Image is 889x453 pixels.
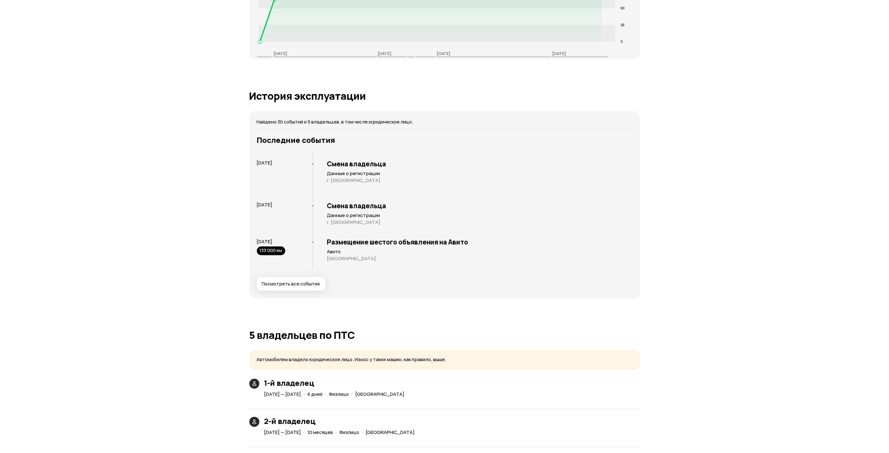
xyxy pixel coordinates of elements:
span: · [304,389,305,399]
p: Автомобилем владело юридическое лицо. Износ у таких машин, как правило, выше. [257,356,632,363]
span: · [304,427,305,437]
h3: 2-й владелец [264,417,417,425]
span: · [362,427,363,437]
span: · [325,389,327,399]
h3: Размещение шестого объявления на Авито [327,238,632,246]
span: [GEOGRAPHIC_DATA] [366,429,415,435]
p: Авито [327,249,632,255]
span: [DATE] — [DATE] [264,429,301,435]
p: г. [GEOGRAPHIC_DATA] [327,177,632,184]
p: [GEOGRAPHIC_DATA] [327,255,632,262]
h1: 5 владельцев по ПТС [249,330,640,341]
span: [DATE] [257,159,272,166]
div: 133 000 км [257,246,285,255]
span: Посмотреть все события [262,281,320,287]
span: Физлицо [329,391,349,397]
h3: Смена владельца [327,202,632,210]
tspan: 50 [621,6,625,10]
span: Физлицо [340,429,359,435]
button: Посмотреть все события [257,277,325,291]
p: [DATE] [437,51,451,56]
h3: 1-й владелец [264,379,407,387]
p: Найдено 30 событий и 5 владельцев, в том числе юридическое лицо. [257,118,632,125]
span: · [336,427,337,437]
span: [DATE] — [DATE] [264,391,301,397]
p: Данные о регистрации [327,170,632,177]
h3: Последние события [257,136,632,144]
h1: История эксплуатации [249,90,640,102]
span: [GEOGRAPHIC_DATA] [356,391,405,397]
span: [DATE] [257,201,272,208]
p: г. [GEOGRAPHIC_DATA] [327,219,632,225]
tspan: 25 [621,23,624,27]
span: [DATE] [257,238,272,245]
p: [DATE] [377,51,392,56]
span: 10 месяцев [308,429,333,435]
span: 6 дней [308,391,323,397]
tspan: 0 [621,39,623,44]
p: [DATE] [552,51,566,56]
span: · [352,389,353,399]
h3: Смена владельца [327,160,632,168]
p: [DATE] [273,51,287,56]
p: Данные о регистрации [327,212,632,219]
